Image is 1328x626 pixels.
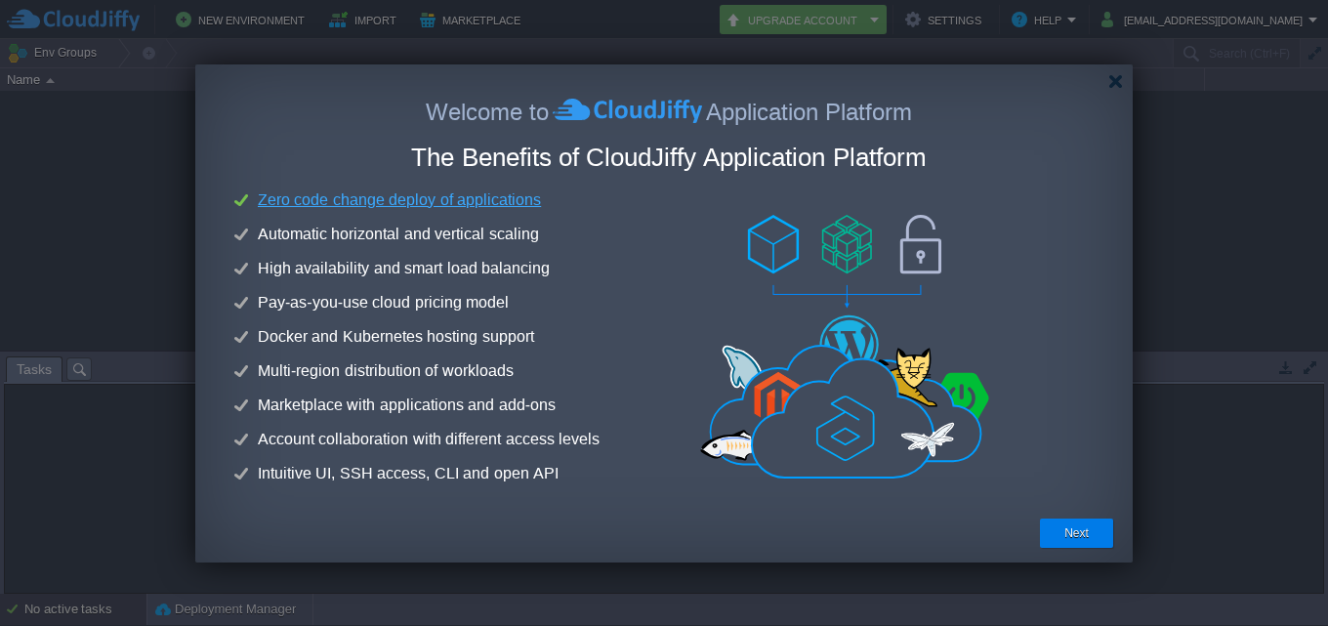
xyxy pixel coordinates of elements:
iframe: chat widget [1246,548,1308,606]
em: Account collaboration with different access levels [254,428,603,451]
button: Next [1064,523,1089,543]
em: High availability and smart load balancing [254,257,554,280]
em: Pay-as-you-use cloud pricing model [254,291,513,314]
em: Docker and Kubernetes hosting support [254,325,538,349]
em: Multi-region distribution of workloads [254,359,518,383]
img: CloudJiffy-Blue.svg [553,99,703,123]
em: Automatic horizontal and vertical scaling [254,223,543,246]
div: The Benefits of CloudJiffy Application Platform [234,143,1103,173]
em: Zero code change deploy of applications [254,188,545,212]
img: zerocode.svg [625,215,1064,479]
em: Marketplace with applications and add-ons [254,394,560,417]
div: Welcome to Application Platform [234,99,1103,123]
em: Intuitive UI, SSH access, CLI and open API [254,462,562,485]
